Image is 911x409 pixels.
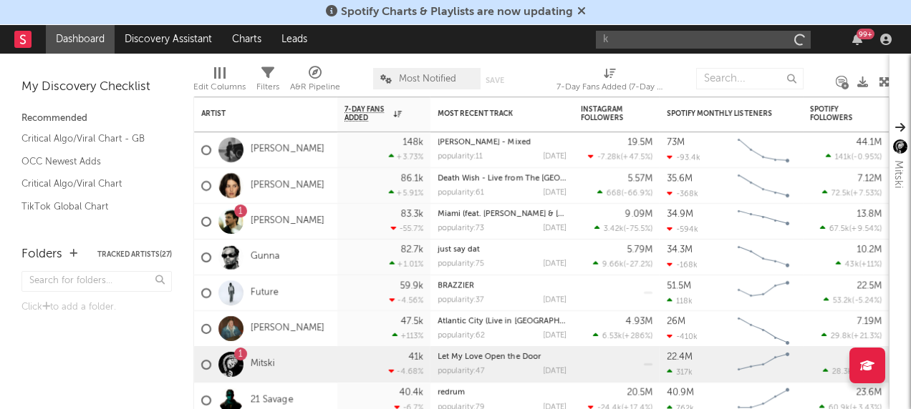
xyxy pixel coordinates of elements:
[667,225,698,234] div: -594k
[731,168,796,204] svg: Chart title
[251,287,279,299] a: Future
[854,154,879,162] span: -0.95 %
[596,31,811,49] input: Search for artists
[438,109,545,118] div: Most Recent Track
[251,358,275,370] a: Mitski
[602,332,622,340] span: 6.53k
[625,332,650,340] span: +286 %
[391,224,423,233] div: -55.7 %
[438,353,541,361] a: Let My Love Open the Door
[667,260,698,270] div: -168k
[400,281,423,290] div: 59.9k
[389,152,423,162] div: +3.73 %
[822,188,882,197] div: ( )
[853,189,879,197] span: +7.53 %
[438,210,620,218] a: Miami (feat. [PERSON_NAME] & [PERSON_NAME])
[623,154,650,162] span: +47.5 %
[861,261,879,269] span: +11 %
[438,332,485,340] div: popularity: 62
[627,388,652,398] div: 20.5M
[251,179,324,192] a: [PERSON_NAME]
[251,394,293,406] a: 21 Savage
[857,317,882,326] div: 7.19M
[626,317,652,326] div: 4.93M
[667,153,700,162] div: -93.4k
[667,332,698,341] div: -410k
[581,105,631,122] div: Instagram Followers
[21,110,172,127] div: Recommended
[852,225,879,233] span: +9.54 %
[400,317,423,326] div: 47.5k
[400,245,423,255] div: 82.7k
[543,296,567,304] div: [DATE]
[857,281,882,290] div: 22.5M
[836,260,882,269] div: ( )
[852,34,862,45] button: 99+
[696,68,804,89] input: Search...
[625,210,652,219] div: 9.09M
[438,389,465,397] a: redrum
[438,139,567,147] div: Luther - Mixed
[543,368,567,375] div: [DATE]
[667,245,693,255] div: 34.3M
[486,77,504,84] button: Save
[667,189,698,198] div: -368k
[389,188,423,197] div: +5.91 %
[833,297,852,305] span: 53.2k
[21,271,172,292] input: Search for folders...
[438,296,484,304] div: popularity: 37
[251,322,324,335] a: [PERSON_NAME]
[810,105,860,122] div: Spotify Followers
[854,297,879,305] span: -5.24 %
[193,61,246,102] div: Edit Columns
[832,189,851,197] span: 72.5k
[344,105,390,122] span: 7-Day Fans Added
[731,347,796,383] svg: Chart title
[543,153,567,161] div: [DATE]
[438,282,474,290] a: BRAZZIER
[593,260,652,269] div: ( )
[201,109,309,118] div: Artist
[251,251,280,263] a: Gunna
[667,388,694,398] div: 40.9M
[438,317,567,325] div: Atlantic City (Live in Jersey) [feat. Bruce Springsteen and Kings of Leon]
[831,332,852,340] span: 29.8k
[593,331,652,340] div: ( )
[193,79,246,96] div: Edit Columns
[667,138,685,147] div: 73M
[857,245,882,255] div: 10.2M
[438,174,567,182] div: Death Wish - Live from The O2 Arena
[594,224,652,233] div: ( )
[543,189,567,197] div: [DATE]
[731,132,796,168] svg: Chart title
[820,224,882,233] div: ( )
[438,189,484,197] div: popularity: 61
[845,261,859,269] span: 43k
[438,389,567,397] div: redrum
[392,331,423,340] div: +113 %
[821,331,882,340] div: ( )
[21,79,172,96] div: My Discovery Checklist
[21,246,62,263] div: Folders
[543,225,567,232] div: [DATE]
[854,332,879,340] span: +21.3 %
[731,311,796,347] svg: Chart title
[607,189,622,197] span: 668
[438,282,567,290] div: BRAZZIER
[399,74,456,84] span: Most Notified
[438,225,484,232] div: popularity: 73
[438,139,531,147] a: [PERSON_NAME] - Mixed
[627,174,652,183] div: 5.57M
[829,225,849,233] span: 67.5k
[667,210,693,219] div: 34.9M
[438,246,480,254] a: just say dat
[21,199,158,215] a: TikTok Global Chart
[256,61,279,102] div: Filters
[556,79,664,96] div: 7-Day Fans Added (7-Day Fans Added)
[823,367,882,376] div: ( )
[890,160,907,188] div: Mitski
[857,174,882,183] div: 7.12M
[21,154,158,169] a: OCC Newest Adds
[826,152,882,162] div: ( )
[577,6,586,18] span: Dismiss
